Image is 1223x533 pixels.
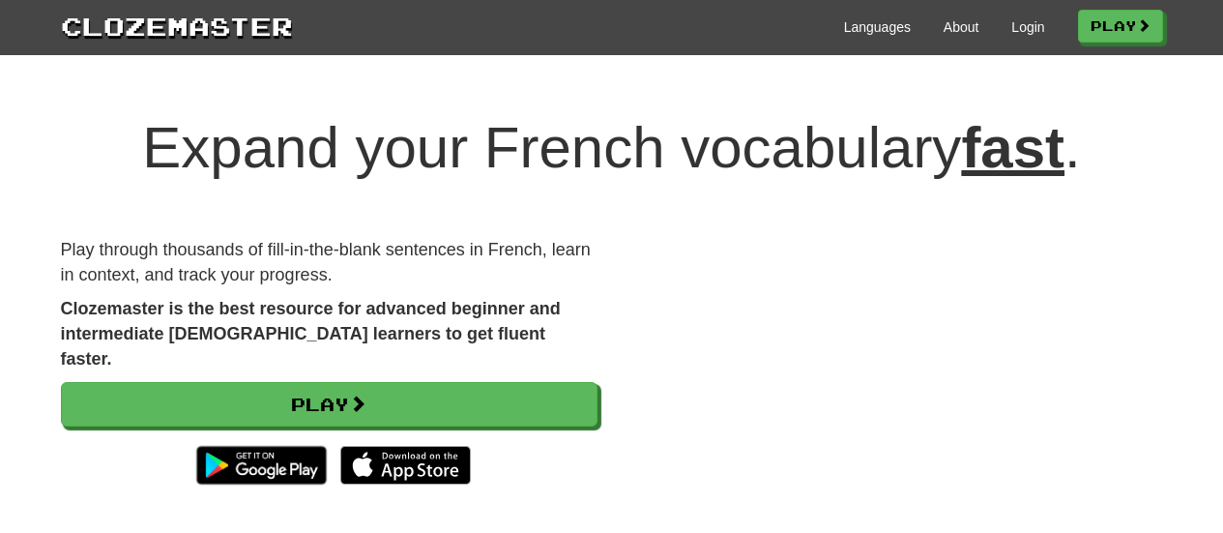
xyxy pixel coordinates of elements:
a: Play [61,382,597,427]
img: Download_on_the_App_Store_Badge_US-UK_135x40-25178aeef6eb6b83b96f5f2d004eda3bffbb37122de64afbaef7... [340,446,471,485]
a: Play [1078,10,1163,43]
u: fast [961,115,1064,180]
h1: Expand your French vocabulary . [61,116,1163,180]
img: Get it on Google Play [187,436,336,494]
a: About [944,17,979,37]
strong: Clozemaster is the best resource for advanced beginner and intermediate [DEMOGRAPHIC_DATA] learne... [61,299,561,368]
a: Clozemaster [61,8,293,44]
a: Login [1011,17,1044,37]
p: Play through thousands of fill-in-the-blank sentences in French, learn in context, and track your... [61,238,597,287]
a: Languages [844,17,911,37]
